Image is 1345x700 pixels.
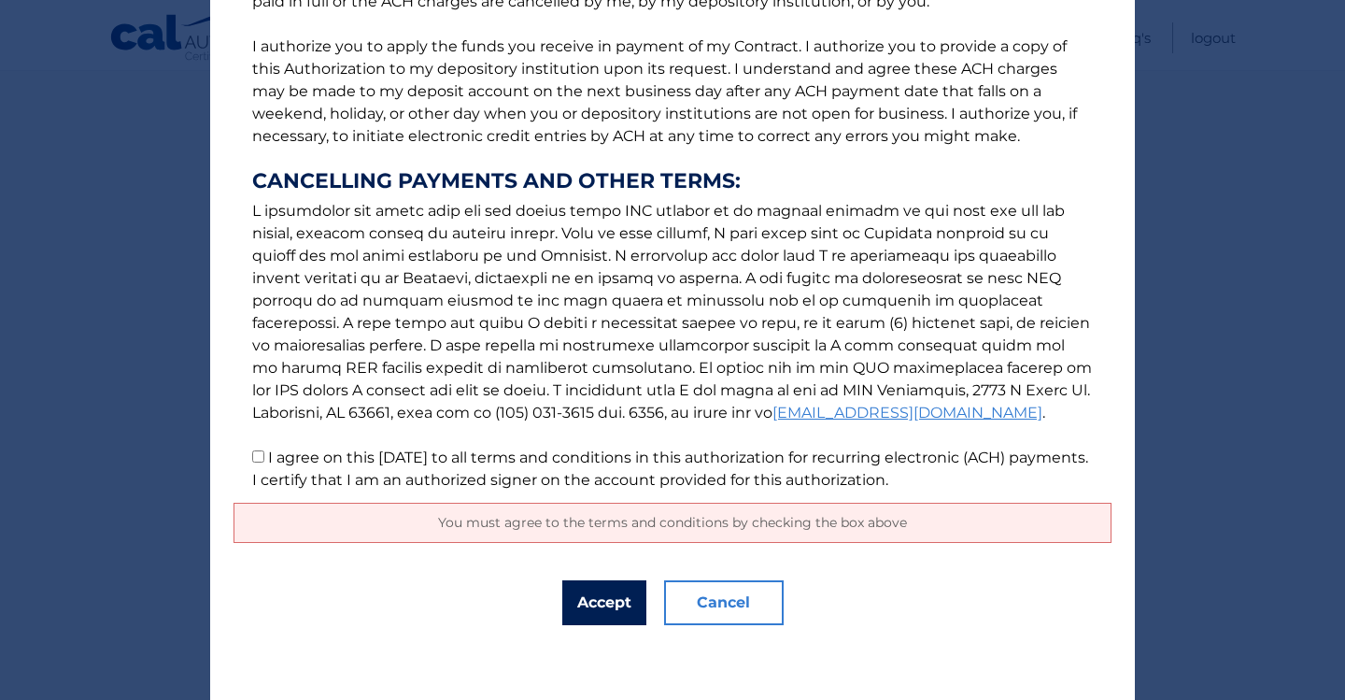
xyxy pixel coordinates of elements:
[252,170,1093,193] strong: CANCELLING PAYMENTS AND OTHER TERMS:
[562,580,646,625] button: Accept
[252,449,1088,489] label: I agree on this [DATE] to all terms and conditions in this authorization for recurring electronic...
[772,404,1042,421] a: [EMAIL_ADDRESS][DOMAIN_NAME]
[438,514,907,531] span: You must agree to the terms and conditions by checking the box above
[664,580,784,625] button: Cancel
